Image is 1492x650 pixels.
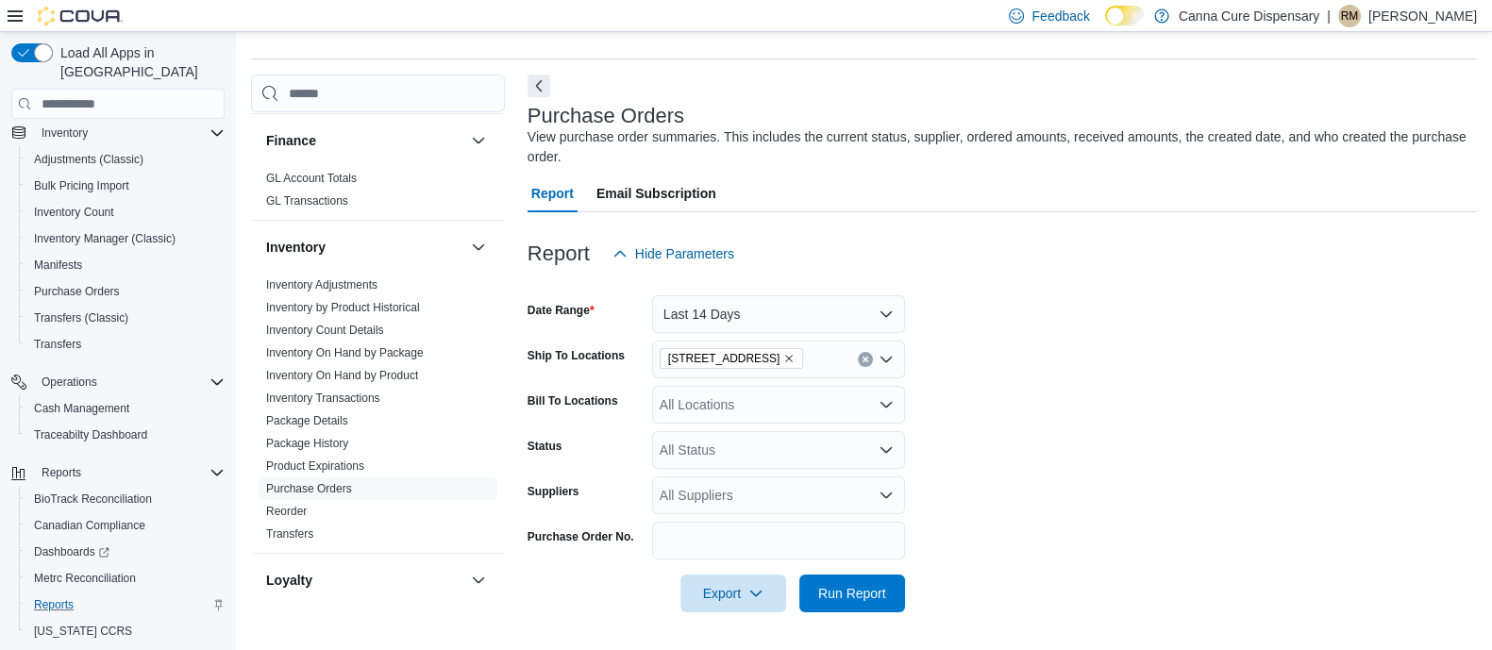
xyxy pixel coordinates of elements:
a: Bulk Pricing Import [26,175,137,197]
span: Purchase Orders [34,284,120,299]
span: Inventory [34,122,225,144]
span: Transfers [34,337,81,352]
button: Export [680,575,786,612]
span: Dashboards [26,541,225,563]
span: Inventory Count [26,201,225,224]
a: Transfers (Classic) [26,307,136,329]
p: [PERSON_NAME] [1368,5,1477,27]
label: Suppliers [528,484,579,499]
span: Transfers [26,333,225,356]
span: 1919-B NW Cache Rd [660,348,804,369]
button: Open list of options [879,488,894,503]
h3: Report [528,242,590,265]
button: [US_STATE] CCRS [19,618,232,644]
span: Inventory On Hand by Package [266,345,424,360]
a: Reports [26,593,81,616]
a: Inventory Transactions [266,392,380,405]
a: Package Details [266,414,348,427]
h3: Loyalty [266,571,312,590]
span: Dark Mode [1105,25,1106,26]
a: [US_STATE] CCRS [26,620,140,642]
span: Product Expirations [266,458,364,474]
button: Hide Parameters [605,235,742,273]
span: Purchase Orders [26,280,225,303]
a: GL Transactions [266,194,348,208]
button: Finance [467,129,490,152]
span: Email Subscription [596,175,716,212]
a: Canadian Compliance [26,514,153,537]
span: Inventory Manager (Classic) [26,227,225,250]
span: Metrc Reconciliation [26,567,225,590]
a: Purchase Orders [266,482,352,495]
a: Metrc Reconciliation [26,567,143,590]
span: Canadian Compliance [34,518,145,533]
span: Reports [34,461,225,484]
button: Remove 1919-B NW Cache Rd from selection in this group [783,353,795,364]
button: Open list of options [879,397,894,412]
a: Inventory On Hand by Product [266,369,418,382]
span: Reports [34,597,74,612]
span: Dashboards [34,544,109,559]
a: Inventory Adjustments [266,278,377,292]
button: Canadian Compliance [19,512,232,539]
span: Inventory [42,125,88,141]
img: Cova [38,7,123,25]
span: Reorder [266,504,307,519]
a: Cash Management [26,397,137,420]
button: Operations [34,371,105,393]
span: Bulk Pricing Import [26,175,225,197]
span: Reports [26,593,225,616]
button: Loyalty [467,569,490,592]
span: Inventory Count [34,205,114,220]
button: Open list of options [879,442,894,458]
a: Dashboards [26,541,117,563]
span: Adjustments (Classic) [26,148,225,171]
span: [STREET_ADDRESS] [668,349,780,368]
button: Bulk Pricing Import [19,173,232,199]
span: Washington CCRS [26,620,225,642]
label: Purchase Order No. [528,529,634,544]
input: Dark Mode [1105,6,1145,25]
label: Bill To Locations [528,393,618,408]
span: Transfers (Classic) [34,310,128,325]
span: Inventory Transactions [266,391,380,406]
span: Operations [34,371,225,393]
span: RM [1341,5,1359,27]
div: Inventory [251,274,505,553]
button: BioTrack Reconciliation [19,486,232,512]
span: Package Details [266,413,348,428]
label: Ship To Locations [528,348,625,363]
span: Transfers [266,526,313,542]
p: | [1327,5,1331,27]
button: Reports [19,592,232,618]
div: Rogelio Mitchell [1338,5,1361,27]
span: Traceabilty Dashboard [26,424,225,446]
span: Manifests [34,258,82,273]
button: Transfers [19,331,232,358]
a: BioTrack Reconciliation [26,488,159,510]
button: Inventory [4,120,232,146]
button: Inventory Count [19,199,232,225]
a: Traceabilty Dashboard [26,424,155,446]
button: Metrc Reconciliation [19,565,232,592]
button: Last 14 Days [652,295,905,333]
span: Cash Management [26,397,225,420]
button: Open list of options [879,352,894,367]
a: Package History [266,437,348,450]
button: Manifests [19,252,232,278]
span: Transfers (Classic) [26,307,225,329]
p: Canna Cure Dispensary [1179,5,1319,27]
button: Loyalty [266,571,463,590]
div: View purchase order summaries. This includes the current status, supplier, ordered amounts, recei... [528,127,1467,167]
a: Reorder [266,505,307,518]
a: Inventory by Product Historical [266,301,420,314]
span: Run Report [818,584,886,603]
span: Traceabilty Dashboard [34,427,147,442]
a: Manifests [26,254,90,276]
div: Finance [251,167,505,220]
h3: Purchase Orders [528,105,684,127]
button: Clear input [858,352,873,367]
button: Traceabilty Dashboard [19,422,232,448]
span: Cash Management [34,401,129,416]
a: Product Expirations [266,459,364,473]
